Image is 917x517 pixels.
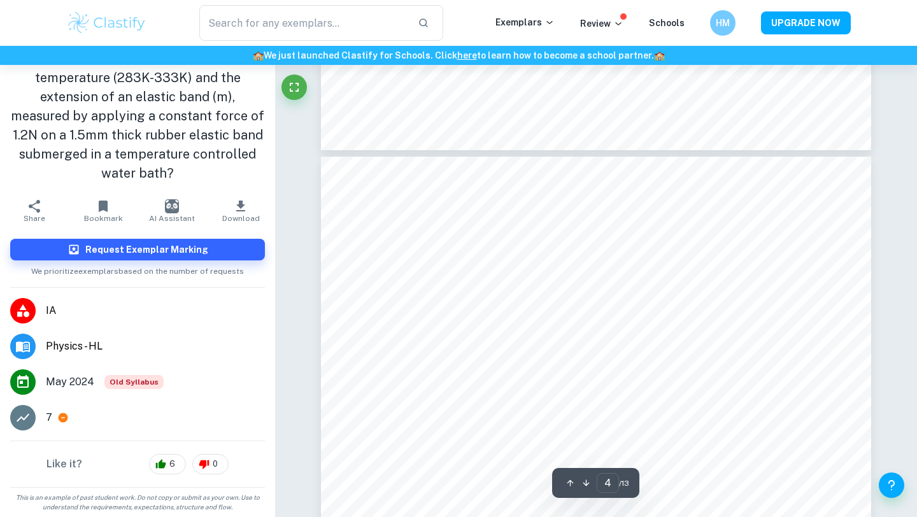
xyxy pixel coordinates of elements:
[46,339,265,354] span: Physics - HL
[104,375,164,389] span: Old Syllabus
[710,10,736,36] button: HM
[24,214,45,223] span: Share
[46,457,82,472] h6: Like it?
[206,458,225,471] span: 0
[10,239,265,260] button: Request Exemplar Marking
[162,458,182,471] span: 6
[495,15,555,29] p: Exemplars
[104,375,164,389] div: Starting from the May 2025 session, the Physics IA requirements have changed. It's OK to refer to...
[149,214,195,223] span: AI Assistant
[10,49,265,183] h1: What is the relationship between temperature (283K-333K) and the extension of an elastic band (m)...
[619,478,629,489] span: / 13
[69,193,138,229] button: Bookmark
[654,50,665,60] span: 🏫
[3,48,914,62] h6: We just launched Clastify for Schools. Click to learn how to become a school partner.
[5,493,270,512] span: This is an example of past student work. Do not copy or submit as your own. Use to understand the...
[580,17,623,31] p: Review
[649,18,685,28] a: Schools
[222,214,260,223] span: Download
[716,16,730,30] h6: HM
[192,454,229,474] div: 0
[46,410,52,425] p: 7
[84,214,123,223] span: Bookmark
[46,374,94,390] span: May 2024
[199,5,408,41] input: Search for any exemplars...
[165,199,179,213] img: AI Assistant
[879,472,904,498] button: Help and Feedback
[457,50,477,60] a: here
[85,243,208,257] h6: Request Exemplar Marking
[138,193,206,229] button: AI Assistant
[149,454,186,474] div: 6
[46,303,265,318] span: IA
[31,260,244,277] span: We prioritize exemplars based on the number of requests
[761,11,851,34] button: UPGRADE NOW
[253,50,264,60] span: 🏫
[281,74,307,100] button: Fullscreen
[66,10,147,36] img: Clastify logo
[206,193,275,229] button: Download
